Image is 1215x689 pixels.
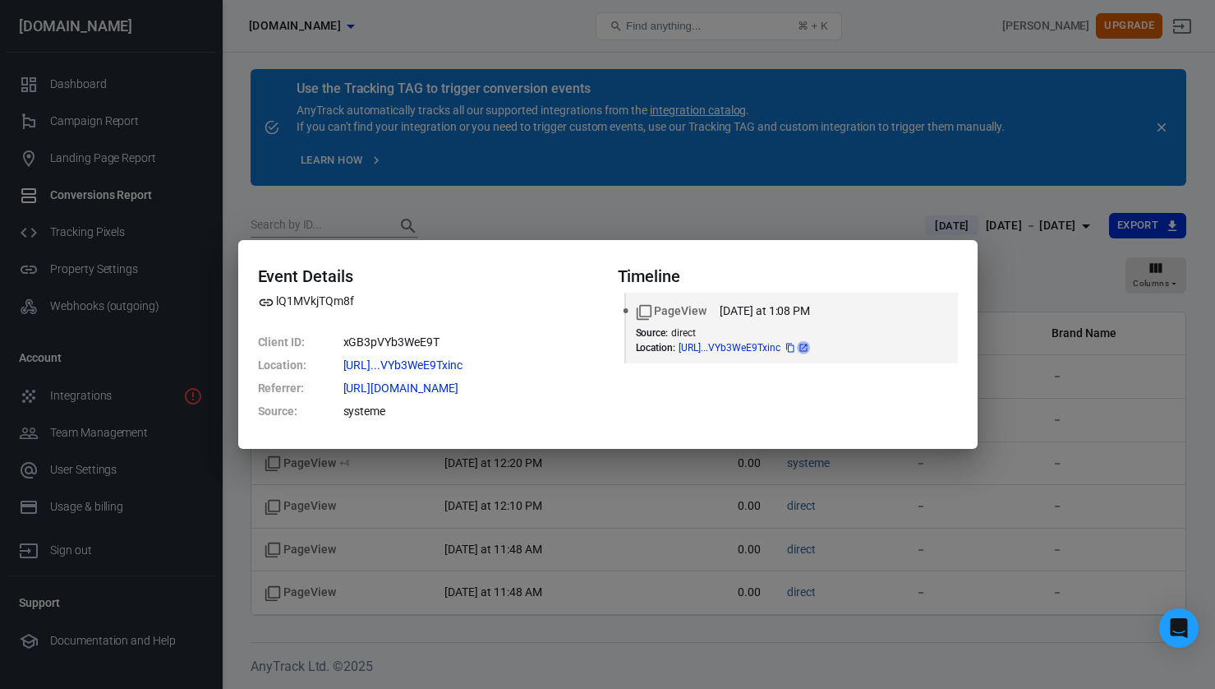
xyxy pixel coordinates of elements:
span: Standard event name [636,303,707,320]
a: Open in new tab [797,341,810,354]
span: https://www.thecraftedceo.com/?_atid=lQ1MVkjTQm8fxGB3pVYb3WeE9Txinc [343,359,492,371]
dt: Location : [258,354,340,377]
dt: Location : [636,342,676,354]
dd: https://systeme.io/ [343,377,598,400]
dt: Source : [636,327,669,339]
span: direct [671,327,696,339]
dd: xGB3pVYb3WeE9T [343,331,598,354]
dt: Referrer : [258,377,340,400]
h4: Timeline [618,266,958,286]
span: https://systeme.io/ [343,382,488,394]
dt: Client ID : [258,331,340,354]
dd: systeme [343,400,598,423]
dt: Source : [258,400,340,423]
span: Property [258,293,354,310]
span: https://www.thecraftedceo.com/?_atid=lQ1MVkjTQm8fxGB3pVYb3WeE9Txinc [679,343,810,353]
dd: https://www.thecraftedceo.com/?_atid=lQ1MVkjTQm8fxGB3pVYb3WeE9Txinc [343,354,598,377]
time: 2025-09-02T13:08:32-07:00 [720,303,810,320]
div: Open Intercom Messenger [1159,608,1199,648]
h4: Event Details [258,266,598,286]
button: copy [784,341,797,354]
